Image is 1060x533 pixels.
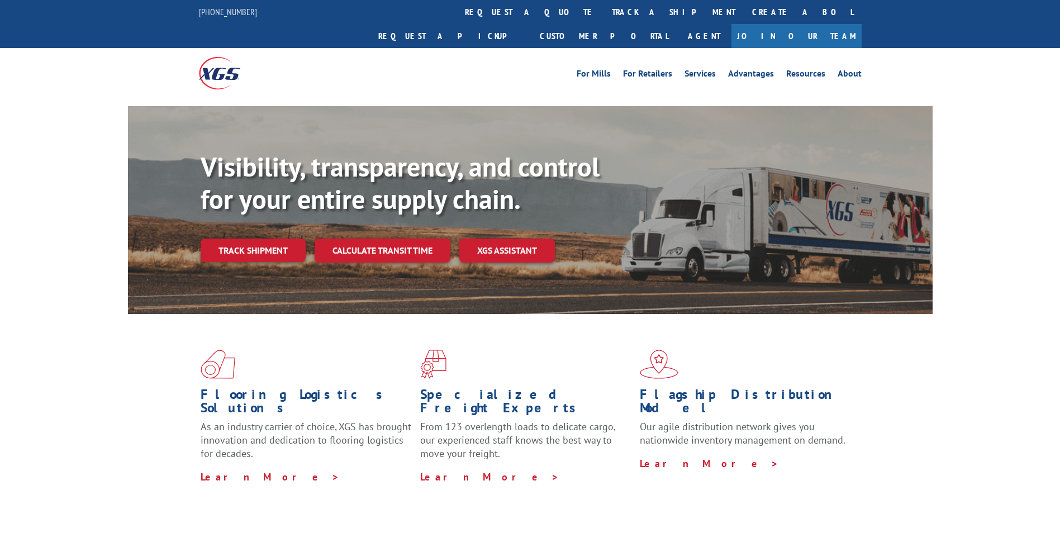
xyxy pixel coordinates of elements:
img: xgs-icon-flagship-distribution-model-red [640,350,678,379]
img: xgs-icon-focused-on-flooring-red [420,350,446,379]
a: For Retailers [623,69,672,82]
a: For Mills [577,69,611,82]
a: Calculate transit time [315,239,450,263]
a: Learn More > [640,457,779,470]
a: Services [685,69,716,82]
a: Track shipment [201,239,306,262]
h1: Specialized Freight Experts [420,388,631,420]
b: Visibility, transparency, and control for your entire supply chain. [201,149,600,216]
a: Request a pickup [370,24,531,48]
a: Agent [677,24,731,48]
a: Learn More > [201,470,340,483]
a: Resources [786,69,825,82]
p: From 123 overlength loads to delicate cargo, our experienced staff knows the best way to move you... [420,420,631,470]
span: Our agile distribution network gives you nationwide inventory management on demand. [640,420,845,446]
a: Join Our Team [731,24,862,48]
a: [PHONE_NUMBER] [199,6,257,17]
a: Customer Portal [531,24,677,48]
h1: Flooring Logistics Solutions [201,388,412,420]
img: xgs-icon-total-supply-chain-intelligence-red [201,350,235,379]
a: Advantages [728,69,774,82]
a: XGS ASSISTANT [459,239,555,263]
span: As an industry carrier of choice, XGS has brought innovation and dedication to flooring logistics... [201,420,411,460]
a: About [838,69,862,82]
a: Learn More > [420,470,559,483]
h1: Flagship Distribution Model [640,388,851,420]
